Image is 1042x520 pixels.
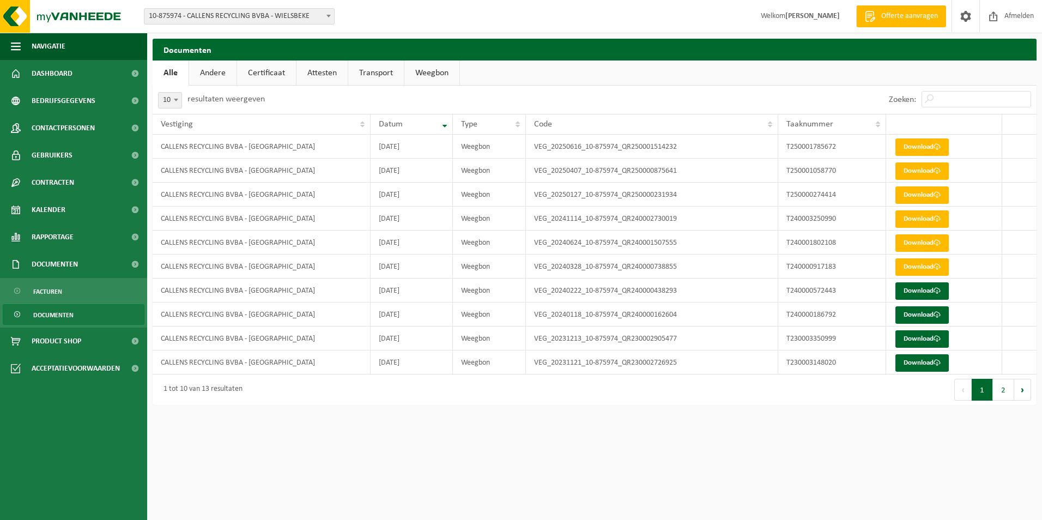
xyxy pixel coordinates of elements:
[786,120,833,129] span: Taaknummer
[144,9,334,24] span: 10-875974 - CALLENS RECYCLING BVBA - WIELSBEKE
[526,183,778,207] td: VEG_20250127_10-875974_QR250000231934
[895,282,949,300] a: Download
[153,255,371,279] td: CALLENS RECYCLING BVBA - [GEOGRAPHIC_DATA]
[526,326,778,350] td: VEG_20231213_10-875974_QR230002905477
[159,93,181,108] span: 10
[32,169,74,196] span: Contracten
[371,159,453,183] td: [DATE]
[371,303,453,326] td: [DATE]
[889,95,916,104] label: Zoeken:
[526,279,778,303] td: VEG_20240222_10-875974_QR240000438293
[895,162,949,180] a: Download
[153,207,371,231] td: CALLENS RECYCLING BVBA - [GEOGRAPHIC_DATA]
[856,5,946,27] a: Offerte aanvragen
[153,231,371,255] td: CALLENS RECYCLING BVBA - [GEOGRAPHIC_DATA]
[32,142,72,169] span: Gebruikers
[144,8,335,25] span: 10-875974 - CALLENS RECYCLING BVBA - WIELSBEKE
[778,135,886,159] td: T250001785672
[153,279,371,303] td: CALLENS RECYCLING BVBA - [GEOGRAPHIC_DATA]
[33,305,74,325] span: Documenten
[453,326,526,350] td: Weegbon
[371,350,453,374] td: [DATE]
[32,355,120,382] span: Acceptatievoorwaarden
[371,231,453,255] td: [DATE]
[778,255,886,279] td: T240000917183
[153,159,371,183] td: CALLENS RECYCLING BVBA - [GEOGRAPHIC_DATA]
[453,303,526,326] td: Weegbon
[453,159,526,183] td: Weegbon
[993,379,1014,401] button: 2
[778,183,886,207] td: T250000274414
[895,234,949,252] a: Download
[778,207,886,231] td: T240003250990
[32,114,95,142] span: Contactpersonen
[32,196,65,223] span: Kalender
[158,380,243,400] div: 1 tot 10 van 13 resultaten
[526,255,778,279] td: VEG_20240328_10-875974_QR240000738855
[371,183,453,207] td: [DATE]
[453,350,526,374] td: Weegbon
[153,326,371,350] td: CALLENS RECYCLING BVBA - [GEOGRAPHIC_DATA]
[32,60,72,87] span: Dashboard
[778,231,886,255] td: T240001802108
[778,303,886,326] td: T240000186792
[371,207,453,231] td: [DATE]
[348,61,404,86] a: Transport
[778,279,886,303] td: T240000572443
[32,328,81,355] span: Product Shop
[778,350,886,374] td: T230003148020
[526,350,778,374] td: VEG_20231121_10-875974_QR230002726925
[895,354,949,372] a: Download
[153,61,189,86] a: Alle
[895,306,949,324] a: Download
[32,223,74,251] span: Rapportage
[453,231,526,255] td: Weegbon
[461,120,477,129] span: Type
[371,279,453,303] td: [DATE]
[161,120,193,129] span: Vestiging
[954,379,972,401] button: Previous
[526,207,778,231] td: VEG_20241114_10-875974_QR240002730019
[3,281,144,301] a: Facturen
[526,135,778,159] td: VEG_20250616_10-875974_QR250001514232
[32,251,78,278] span: Documenten
[158,92,182,108] span: 10
[187,95,265,104] label: resultaten weergeven
[895,138,949,156] a: Download
[33,281,62,302] span: Facturen
[237,61,296,86] a: Certificaat
[153,350,371,374] td: CALLENS RECYCLING BVBA - [GEOGRAPHIC_DATA]
[895,186,949,204] a: Download
[153,39,1037,60] h2: Documenten
[379,120,403,129] span: Datum
[895,258,949,276] a: Download
[1014,379,1031,401] button: Next
[32,33,65,60] span: Navigatie
[296,61,348,86] a: Attesten
[453,207,526,231] td: Weegbon
[189,61,237,86] a: Andere
[526,303,778,326] td: VEG_20240118_10-875974_QR240000162604
[453,279,526,303] td: Weegbon
[895,210,949,228] a: Download
[895,330,949,348] a: Download
[453,255,526,279] td: Weegbon
[785,12,840,20] strong: [PERSON_NAME]
[371,135,453,159] td: [DATE]
[453,135,526,159] td: Weegbon
[32,87,95,114] span: Bedrijfsgegevens
[371,326,453,350] td: [DATE]
[778,326,886,350] td: T230003350999
[778,159,886,183] td: T250001058770
[879,11,941,22] span: Offerte aanvragen
[404,61,459,86] a: Weegbon
[153,303,371,326] td: CALLENS RECYCLING BVBA - [GEOGRAPHIC_DATA]
[534,120,552,129] span: Code
[972,379,993,401] button: 1
[526,231,778,255] td: VEG_20240624_10-875974_QR240001507555
[153,183,371,207] td: CALLENS RECYCLING BVBA - [GEOGRAPHIC_DATA]
[526,159,778,183] td: VEG_20250407_10-875974_QR250000875641
[3,304,144,325] a: Documenten
[371,255,453,279] td: [DATE]
[453,183,526,207] td: Weegbon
